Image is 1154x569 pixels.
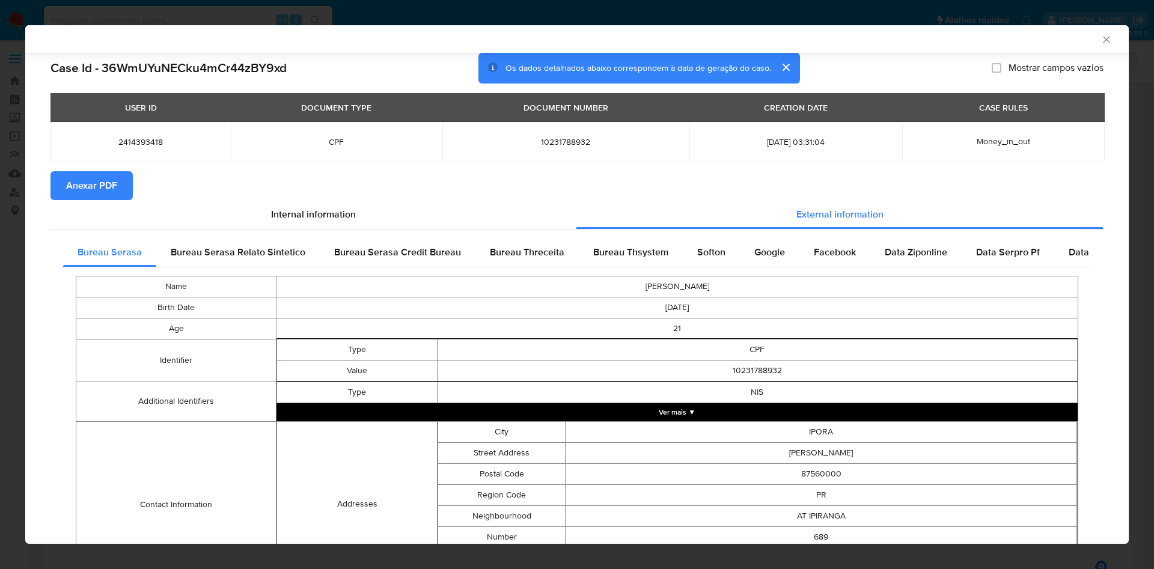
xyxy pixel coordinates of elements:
span: External information [796,207,884,221]
div: DOCUMENT TYPE [294,97,379,118]
td: 21 [276,318,1078,339]
td: Additional Identifiers [76,382,276,421]
span: Bureau Serasa [78,245,142,259]
td: Name [76,276,276,297]
div: closure-recommendation-modal [25,25,1129,544]
td: Number [438,526,566,547]
td: City [438,421,566,442]
span: Bureau Serasa Credit Bureau [334,245,461,259]
input: Mostrar campos vazios [992,63,1001,73]
span: Bureau Serasa Relato Sintetico [171,245,305,259]
span: Softon [697,245,725,259]
span: Internal information [271,207,356,221]
td: IPORA [566,421,1077,442]
span: Anexar PDF [66,172,117,199]
td: 10231788932 [437,360,1077,381]
div: Detailed external info [63,238,1091,267]
td: CPF [437,339,1077,360]
div: DOCUMENT NUMBER [516,97,615,118]
td: [PERSON_NAME] [276,276,1078,297]
td: Postal Code [438,463,566,484]
span: Google [754,245,785,259]
td: PR [566,484,1077,505]
td: Region Code [438,484,566,505]
div: Detailed info [50,200,1104,229]
td: 689 [566,526,1077,547]
div: USER ID [118,97,164,118]
td: Neighbourhood [438,505,566,526]
td: Street Address [438,442,566,463]
td: NIS [437,382,1077,403]
td: AT IPIRANGA [566,505,1077,526]
td: Age [76,318,276,339]
div: CREATION DATE [757,97,835,118]
td: 87560000 [566,463,1077,484]
span: Mostrar campos vazios [1009,62,1104,74]
span: Bureau Thsystem [593,245,668,259]
td: Value [277,360,437,381]
span: Facebook [814,245,856,259]
span: Data Serpro Pf [976,245,1040,259]
td: Birth Date [76,297,276,318]
button: Fechar a janela [1101,34,1111,44]
span: CPF [245,136,428,147]
span: Os dados detalhados abaixo correspondem à data de geração do caso. [505,62,771,74]
button: cerrar [771,53,800,82]
span: Data Serpro Pj [1069,245,1132,259]
span: Bureau Threceita [490,245,564,259]
span: Money_in_out [977,135,1030,147]
div: CASE RULES [972,97,1035,118]
h2: Case Id - 36WmUYuNECku4mCr44zBY9xd [50,60,287,76]
td: Identifier [76,339,276,382]
span: Data Ziponline [885,245,947,259]
button: Expand array [276,403,1078,421]
span: [DATE] 03:31:04 [704,136,888,147]
span: 10231788932 [457,136,675,147]
td: [DATE] [276,297,1078,318]
td: Type [277,339,437,360]
td: Type [277,382,437,403]
span: 2414393418 [65,136,216,147]
td: [PERSON_NAME] [566,442,1077,463]
button: Anexar PDF [50,171,133,200]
